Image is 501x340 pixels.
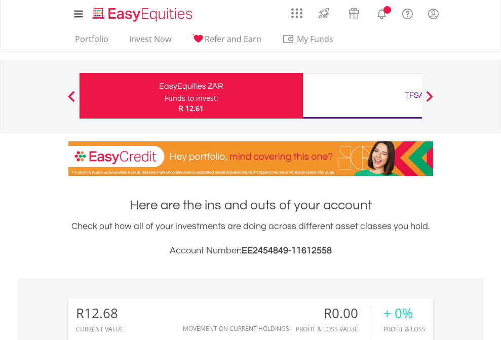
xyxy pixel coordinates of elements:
h3: Account Number: [68,244,433,258]
a: FAQ's and Support [395,3,420,23]
div: Profit & Loss [383,326,426,332]
button: Previous [61,96,82,106]
img: EasyCredit Promotion Banner [68,141,433,176]
a: Portfolio [71,34,112,50]
span: EE2454849-11612558 [242,246,332,255]
img: thrive-v2.svg [316,5,332,21]
a: Home page [89,3,197,23]
span: R 12.61 [179,103,204,113]
div: Funds to invest: [165,93,218,103]
button: Next [419,96,440,106]
div: Check out how all of your investments are doing across different asset classes you hold. [68,219,433,258]
a: AppsGrid [285,3,309,19]
img: grid-menu-icon.svg [291,8,302,19]
a: Notifications [369,3,395,23]
a: Invest Now [125,34,175,50]
a: Refer and Earn [188,34,265,50]
a: My Profile [420,3,446,25]
h1: Here are the ins and outs of your account [68,196,433,214]
div: R12.68 [76,306,124,321]
span: My Funds [282,32,349,46]
div: EasyEquities ZAR [86,79,297,93]
div: + 0% [383,306,426,321]
img: EasyEquities_Logo.png [91,6,197,23]
img: vouchers-v2.svg [345,5,362,21]
div: CURRENT VALUE [76,326,124,332]
span: Refer and Earn [205,33,261,45]
div: R0.00 [296,306,371,321]
div: Movement on Current Holdings: [183,325,291,332]
a: Vouchers [339,3,369,21]
div: Profit & Loss Value [296,326,371,332]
